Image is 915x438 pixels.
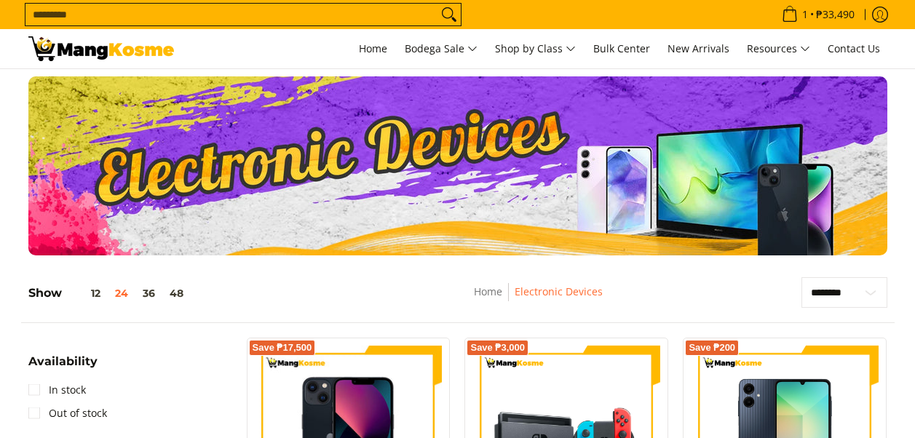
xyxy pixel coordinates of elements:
a: Electronic Devices [515,284,603,298]
span: • [777,7,859,23]
a: Bodega Sale [397,29,485,68]
a: Home [474,284,502,298]
button: Search [437,4,461,25]
span: Resources [747,40,810,58]
summary: Open [28,356,98,378]
span: Home [359,41,387,55]
span: Shop by Class [495,40,576,58]
span: Save ₱17,500 [253,343,312,352]
button: 24 [108,287,135,299]
a: Out of stock [28,402,107,425]
nav: Main Menu [189,29,887,68]
img: Electronic Devices - Premium Brands with Warehouse Prices l Mang Kosme [28,36,174,61]
a: Contact Us [820,29,887,68]
button: 12 [62,287,108,299]
a: Home [352,29,395,68]
h5: Show [28,286,191,300]
span: Bulk Center [593,41,650,55]
button: 48 [162,287,191,299]
span: New Arrivals [668,41,729,55]
span: Save ₱3,000 [470,343,525,352]
span: 1 [800,9,810,20]
span: Bodega Sale [405,40,478,58]
a: Shop by Class [488,29,583,68]
a: Bulk Center [586,29,657,68]
span: ₱33,490 [814,9,857,20]
span: Contact Us [828,41,880,55]
a: In stock [28,378,86,402]
a: New Arrivals [660,29,737,68]
nav: Breadcrumbs [371,283,705,316]
button: 36 [135,287,162,299]
span: Availability [28,356,98,367]
span: Save ₱200 [689,343,735,352]
a: Resources [740,29,817,68]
